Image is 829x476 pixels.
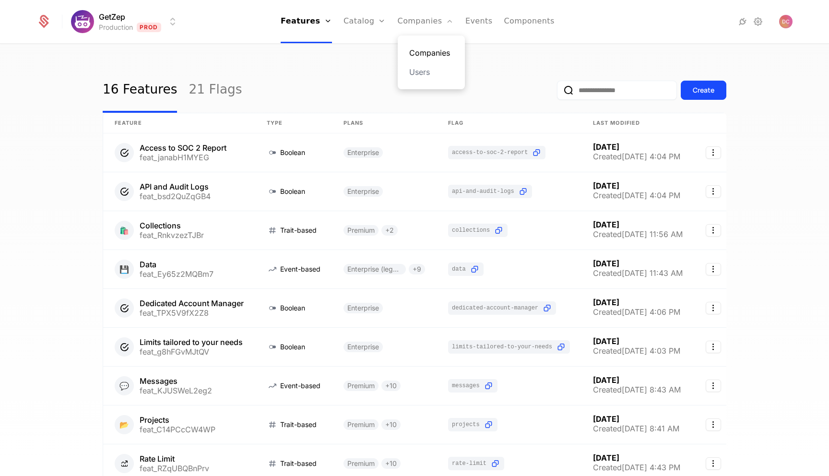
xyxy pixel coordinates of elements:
[99,11,125,23] span: GetZep
[103,113,255,133] th: Feature
[681,81,726,100] button: Create
[779,15,793,28] button: Open user button
[706,224,721,237] button: Select action
[706,302,721,314] button: Select action
[189,68,242,113] a: 21 Flags
[779,15,793,28] img: Daniel Chalef
[706,341,721,353] button: Select action
[706,263,721,275] button: Select action
[693,85,714,95] div: Create
[752,16,764,27] a: Settings
[332,113,437,133] th: Plans
[255,113,332,133] th: Type
[137,23,161,32] span: Prod
[437,113,581,133] th: Flag
[409,66,453,78] a: Users
[74,11,178,32] button: Select environment
[706,380,721,392] button: Select action
[409,47,453,59] a: Companies
[706,457,721,470] button: Select action
[737,16,748,27] a: Integrations
[706,418,721,431] button: Select action
[71,10,94,33] img: GetZep
[706,146,721,159] button: Select action
[581,113,694,133] th: Last Modified
[99,23,133,32] div: Production
[706,185,721,198] button: Select action
[103,68,177,113] a: 16 Features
